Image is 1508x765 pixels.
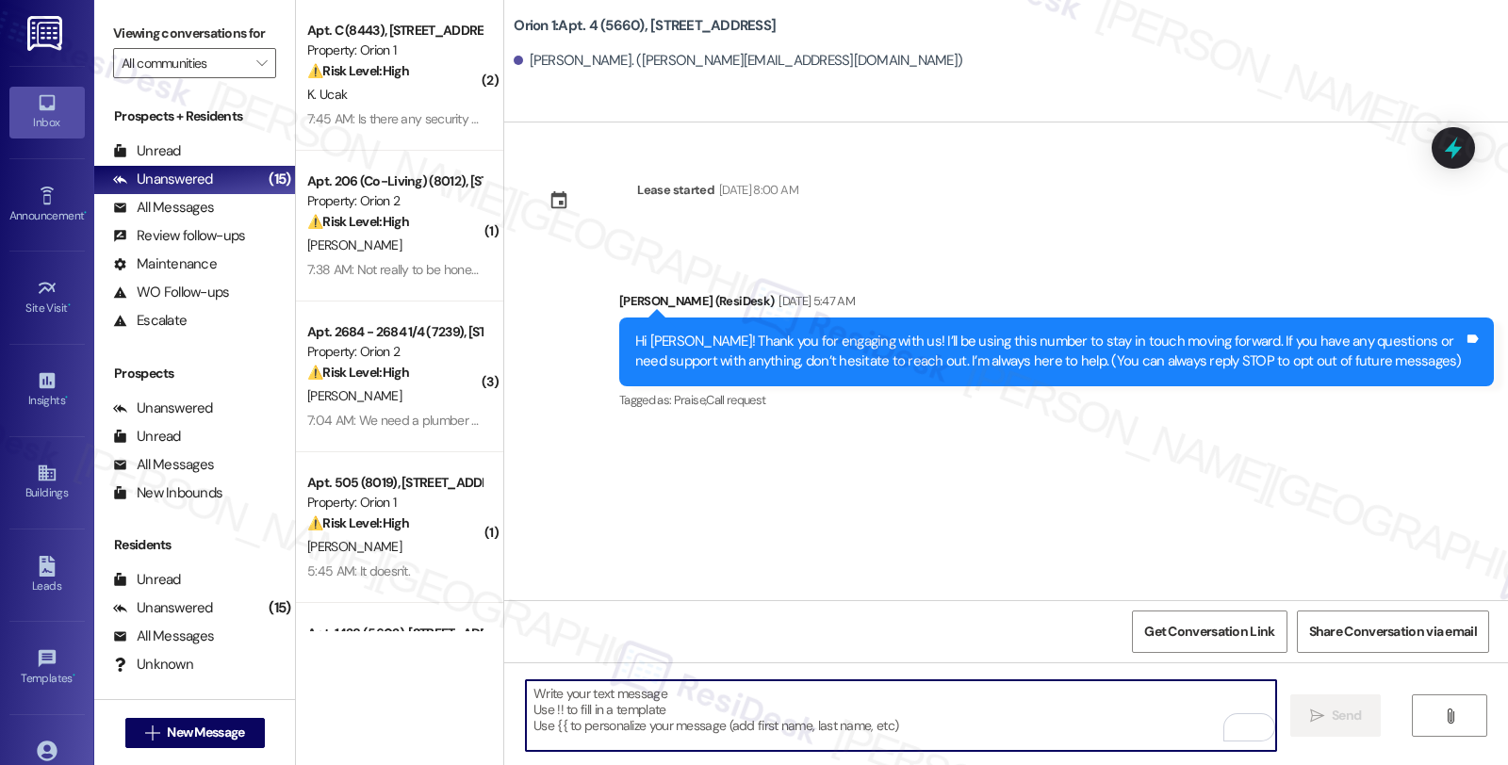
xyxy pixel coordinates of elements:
[1309,622,1477,642] span: Share Conversation via email
[619,386,1494,414] div: Tagged as:
[113,170,213,189] div: Unanswered
[514,51,962,71] div: [PERSON_NAME]. ([PERSON_NAME][EMAIL_ADDRESS][DOMAIN_NAME])
[674,392,706,408] span: Praise ,
[167,723,244,742] span: New Message
[113,19,276,48] label: Viewing conversations for
[113,427,181,447] div: Unread
[65,391,68,404] span: •
[774,291,855,311] div: [DATE] 5:47 AM
[1332,706,1361,725] span: Send
[307,562,410,579] div: 5:45 AM: It doesn't.
[27,16,66,51] img: ResiDesk Logo
[113,570,181,590] div: Unread
[1443,708,1457,724] i: 
[307,387,402,404] span: [PERSON_NAME]
[307,171,482,191] div: Apt. 206 (Co-Living) (8012), [STREET_ADDRESS][PERSON_NAME]
[307,514,409,531] strong: ⚠️ Risk Level: High
[619,291,1494,317] div: [PERSON_NAME] (ResiDesk)
[113,141,181,161] div: Unread
[256,56,267,71] i: 
[113,655,193,675] div: Unknown
[125,718,265,748] button: New Message
[1310,708,1324,724] i: 
[1297,610,1489,653] button: Share Conversation via email
[307,21,482,41] div: Apt. C (8443), [STREET_ADDRESS]
[307,41,482,60] div: Property: Orion 1
[307,236,402,253] span: [PERSON_NAME]
[637,180,714,200] div: Lease started
[714,180,798,200] div: [DATE] 8:00 AM
[9,87,85,138] a: Inbox
[307,322,482,342] div: Apt. 2684 - 2684 1/4 (7239), [STREET_ADDRESS]
[113,627,214,646] div: All Messages
[264,165,295,194] div: (15)
[113,455,214,475] div: All Messages
[706,392,765,408] span: Call request
[635,332,1464,372] div: Hi [PERSON_NAME]! Thank you for engaging with us! I’ll be using this number to stay in touch movi...
[113,226,245,246] div: Review follow-ups
[307,110,563,127] div: 7:45 AM: Is there any security camera around?
[307,624,482,643] div: Apt. 1428 (5602), [STREET_ADDRESS]
[307,86,347,103] span: K. Ucak
[94,106,295,126] div: Prospects + Residents
[307,493,482,513] div: Property: Orion 1
[113,198,214,218] div: All Messages
[84,206,87,220] span: •
[307,473,482,493] div: Apt. 505 (8019), [STREET_ADDRESS]
[73,669,75,682] span: •
[307,538,402,555] span: [PERSON_NAME]
[307,342,482,362] div: Property: Orion 2
[307,364,409,381] strong: ⚠️ Risk Level: High
[94,364,295,383] div: Prospects
[9,365,85,415] a: Insights •
[94,535,295,555] div: Residents
[1132,610,1287,653] button: Get Conversation Link
[113,399,213,418] div: Unanswered
[1290,694,1382,737] button: Send
[68,299,71,312] span: •
[307,191,482,211] div: Property: Orion 2
[113,311,187,331] div: Escalate
[9,550,85,601] a: Leads
[113,254,217,274] div: Maintenance
[526,680,1276,751] textarea: To enrich screen reader interactions, please activate Accessibility in Grammarly extension settings
[145,725,159,741] i: 
[9,272,85,323] a: Site Visit •
[9,457,85,508] a: Buildings
[9,643,85,693] a: Templates •
[113,598,213,618] div: Unanswered
[514,16,776,36] b: Orion 1: Apt. 4 (5660), [STREET_ADDRESS]
[307,213,409,230] strong: ⚠️ Risk Level: High
[264,594,295,623] div: (15)
[113,283,229,302] div: WO Follow-ups
[122,48,246,78] input: All communities
[1144,622,1274,642] span: Get Conversation Link
[307,62,409,79] strong: ⚠️ Risk Level: High
[113,483,222,503] div: New Inbounds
